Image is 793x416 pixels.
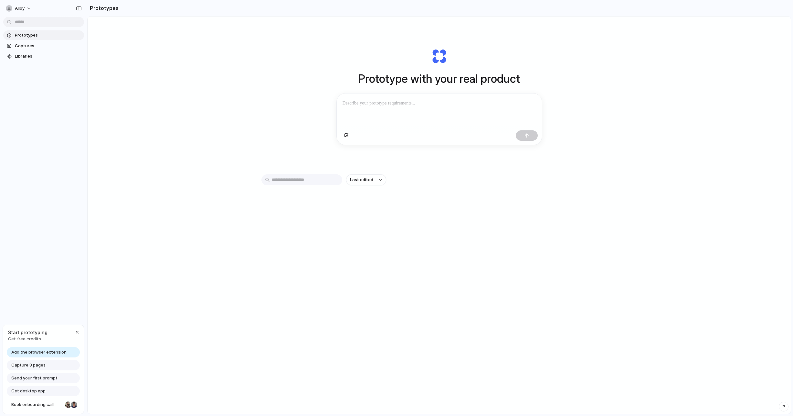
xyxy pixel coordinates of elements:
span: Book onboarding call [11,401,62,408]
a: Captures [3,41,84,51]
span: Get desktop app [11,388,46,394]
span: Get free credits [8,336,48,342]
button: Last edited [346,174,386,185]
button: alloy [3,3,35,14]
div: Nicole Kubica [64,401,72,409]
a: Get desktop app [7,386,80,396]
span: Captures [15,43,81,49]
span: Send your first prompt [11,375,58,381]
a: Add the browser extension [7,347,80,357]
div: Christian Iacullo [70,401,78,409]
a: Prototypes [3,30,84,40]
span: Start prototyping [8,329,48,336]
span: Last edited [350,177,373,183]
h2: Prototypes [87,4,119,12]
a: Book onboarding call [7,400,80,410]
span: Prototypes [15,32,81,38]
a: Libraries [3,51,84,61]
span: alloy [15,5,25,12]
span: Add the browser extension [11,349,67,356]
span: Capture 3 pages [11,362,46,368]
h1: Prototype with your real product [358,70,520,87]
span: Libraries [15,53,81,60]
